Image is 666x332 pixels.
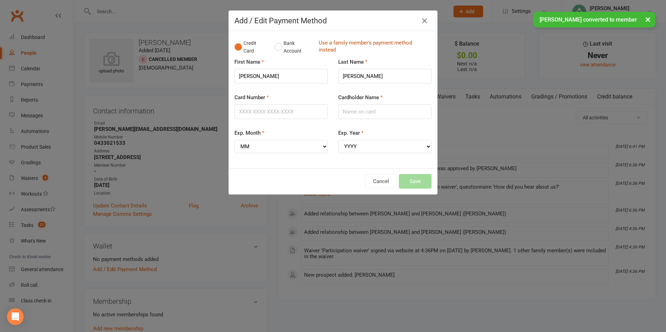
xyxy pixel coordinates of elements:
label: First Name [234,58,264,66]
button: × [642,12,654,27]
button: Credit Card [234,37,267,58]
button: Cancel [365,174,397,189]
label: Last Name [338,58,367,66]
input: XXXX-XXXX-XXXX-XXXX [234,104,328,119]
label: Exp. Month [234,129,264,137]
label: Cardholder Name [338,93,383,102]
label: Exp. Year [338,129,364,137]
a: Use a family member's payment method instead [319,39,428,55]
input: Name on card [338,104,432,119]
div: [PERSON_NAME] converted to member [533,12,655,27]
div: Open Intercom Messenger [7,308,24,325]
label: Card Number [234,93,269,102]
button: Bank Account [274,37,313,58]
